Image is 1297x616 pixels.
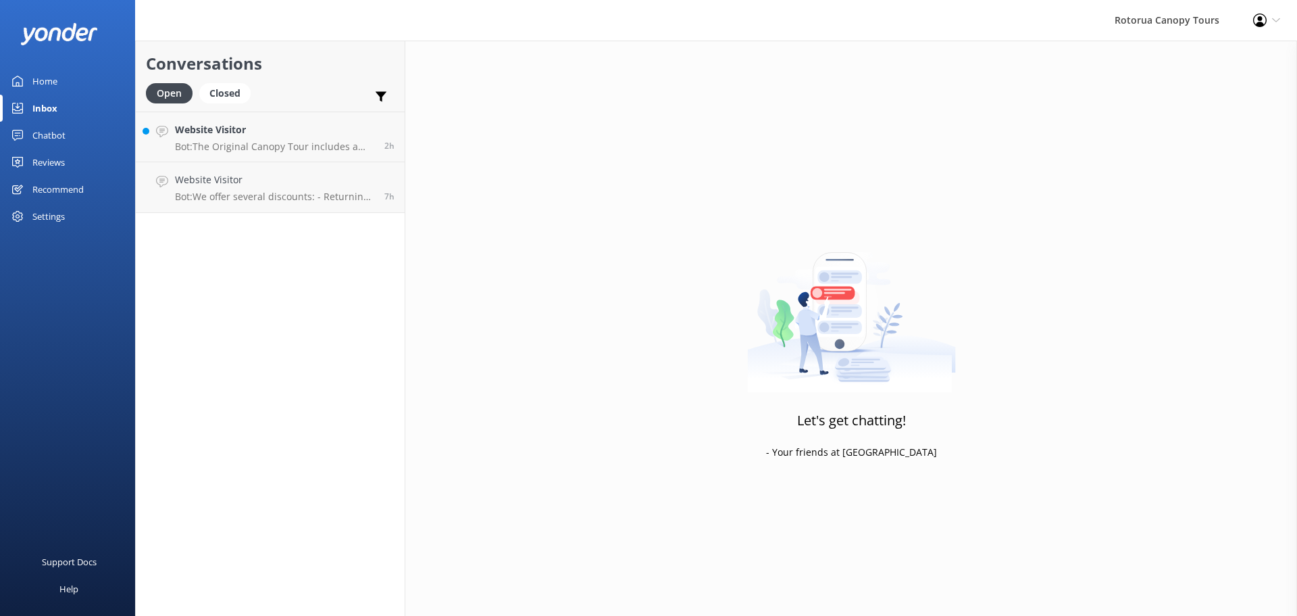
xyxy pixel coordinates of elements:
[175,141,374,153] p: Bot: The Original Canopy Tour includes a mixture of ziplines and walking. If you can comfortably ...
[797,410,906,431] h3: Let's get chatting!
[32,68,57,95] div: Home
[747,224,956,393] img: artwork of a man stealing a conversation from at giant smartphone
[199,83,251,103] div: Closed
[175,122,374,137] h4: Website Visitor
[146,85,199,100] a: Open
[766,445,937,460] p: - Your friends at [GEOGRAPHIC_DATA]
[146,83,193,103] div: Open
[146,51,395,76] h2: Conversations
[32,203,65,230] div: Settings
[199,85,257,100] a: Closed
[136,162,405,213] a: Website VisitorBot:We offer several discounts: - Returning customers can use the code "canopyVIP2...
[32,149,65,176] div: Reviews
[384,140,395,151] span: Oct 02 2025 02:37pm (UTC +13:00) Pacific/Auckland
[32,122,66,149] div: Chatbot
[136,112,405,162] a: Website VisitorBot:The Original Canopy Tour includes a mixture of ziplines and walking. If you ca...
[32,176,84,203] div: Recommend
[42,548,97,575] div: Support Docs
[32,95,57,122] div: Inbox
[175,172,374,187] h4: Website Visitor
[20,23,98,45] img: yonder-white-logo.png
[175,191,374,203] p: Bot: We offer several discounts: - Returning customers can use the code "canopyVIP20" for 20% off...
[59,575,78,602] div: Help
[384,191,395,202] span: Oct 02 2025 10:00am (UTC +13:00) Pacific/Auckland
